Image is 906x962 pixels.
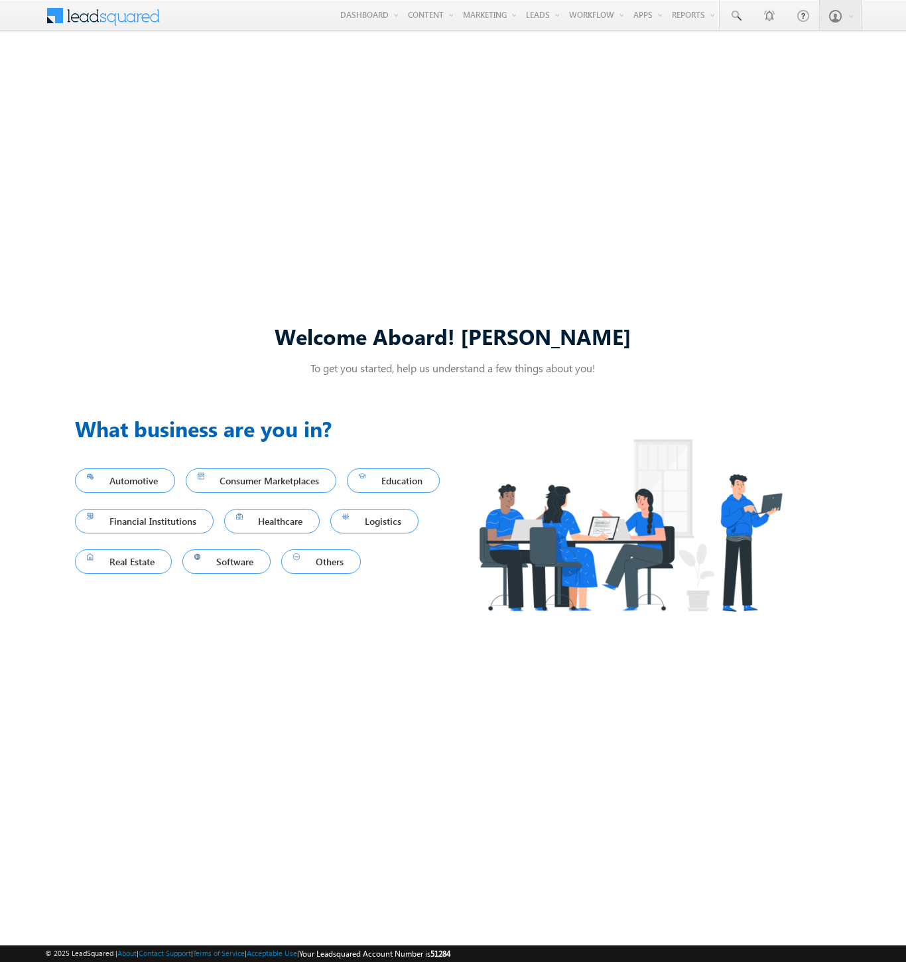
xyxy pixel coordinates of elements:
a: Terms of Service [193,949,245,957]
span: Logistics [342,512,407,530]
span: Healthcare [236,512,308,530]
span: © 2025 LeadSquared | | | | | [45,947,450,960]
div: Welcome Aboard! [PERSON_NAME] [75,322,831,350]
span: Software [194,553,259,571]
a: Contact Support [139,949,191,957]
span: Financial Institutions [87,512,202,530]
a: About [117,949,137,957]
span: Others [293,553,349,571]
span: Real Estate [87,553,160,571]
span: Automotive [87,472,163,490]
h3: What business are you in? [75,413,453,445]
a: Acceptable Use [247,949,297,957]
span: Education [359,472,428,490]
p: To get you started, help us understand a few things about you! [75,361,831,375]
img: Industry.png [453,413,807,638]
span: Consumer Marketplaces [198,472,325,490]
span: 51284 [430,949,450,959]
span: Your Leadsquared Account Number is [299,949,450,959]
